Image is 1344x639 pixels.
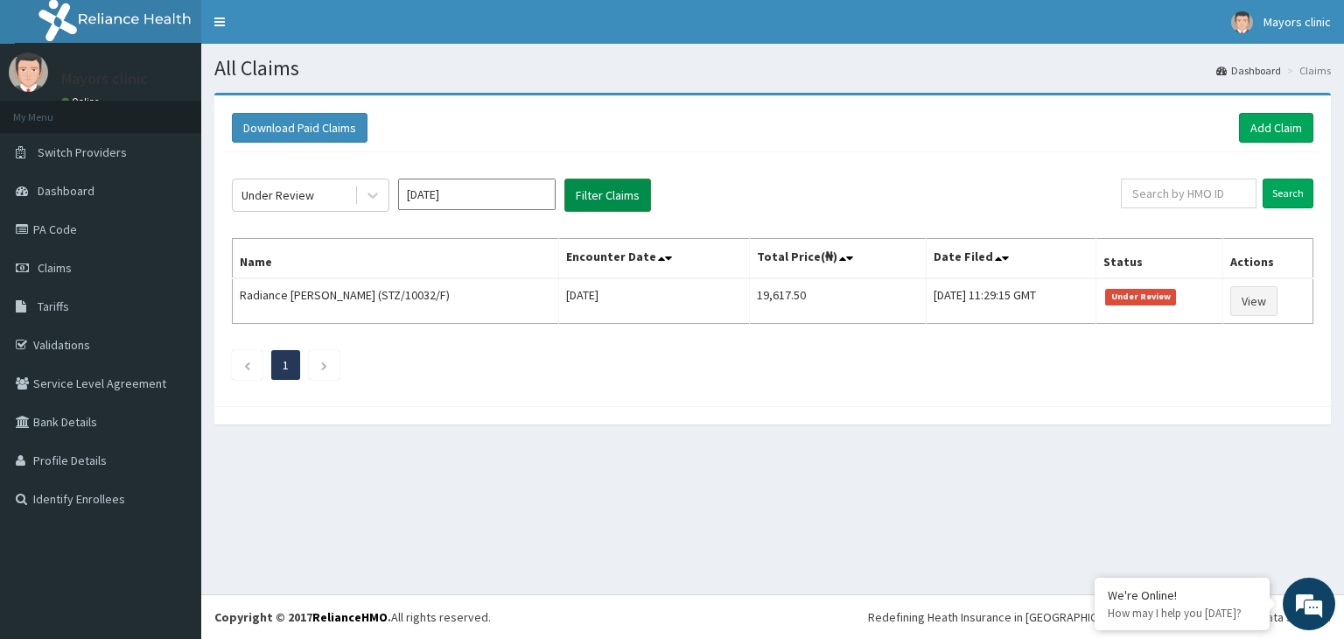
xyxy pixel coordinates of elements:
button: Download Paid Claims [232,113,367,143]
td: [DATE] 11:29:15 GMT [926,278,1096,324]
div: Under Review [241,186,314,204]
td: [DATE] [559,278,750,324]
footer: All rights reserved. [201,594,1344,639]
a: Online [61,95,103,108]
th: Date Filed [926,239,1096,279]
p: Mayors clinic [61,71,148,87]
span: Mayors clinic [1263,14,1331,30]
span: We're online! [101,202,241,379]
strong: Copyright © 2017 . [214,609,391,625]
span: Switch Providers [38,144,127,160]
th: Encounter Date [559,239,750,279]
th: Name [233,239,559,279]
span: Claims [38,260,72,276]
li: Claims [1283,63,1331,78]
a: View [1230,286,1277,316]
a: RelianceHMO [312,609,388,625]
a: Previous page [243,357,251,373]
td: 19,617.50 [749,278,926,324]
img: d_794563401_company_1708531726252_794563401 [32,88,71,131]
span: Under Review [1105,289,1176,305]
span: Tariffs [38,298,69,314]
div: Minimize live chat window [287,9,329,51]
h1: All Claims [214,57,1331,80]
th: Status [1096,239,1223,279]
input: Search [1263,179,1313,208]
a: Page 1 is your current page [283,357,289,373]
button: Filter Claims [564,179,651,212]
div: We're Online! [1108,587,1256,603]
span: Dashboard [38,183,94,199]
img: User Image [9,53,48,92]
div: Redefining Heath Insurance in [GEOGRAPHIC_DATA] using Telemedicine and Data Science! [868,608,1331,626]
img: User Image [1231,11,1253,33]
a: Add Claim [1239,113,1313,143]
th: Actions [1222,239,1312,279]
input: Select Month and Year [398,179,556,210]
p: How may I help you today? [1108,606,1256,621]
a: Dashboard [1216,63,1281,78]
td: Radiance [PERSON_NAME] (STZ/10032/F) [233,278,559,324]
textarea: Type your message and hit 'Enter' [9,441,333,502]
a: Next page [320,357,328,373]
div: Chat with us now [91,98,294,121]
th: Total Price(₦) [749,239,926,279]
input: Search by HMO ID [1121,179,1256,208]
